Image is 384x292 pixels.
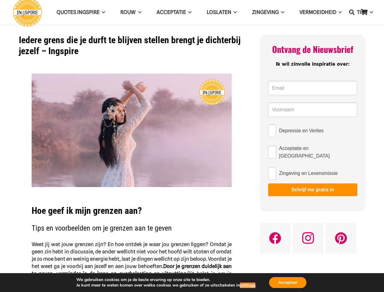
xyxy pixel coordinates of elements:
a: VERMOEIDHEIDVERMOEIDHEID Menu [292,5,349,20]
input: Email [268,81,357,96]
span: QUOTES INGSPIRE [57,9,100,15]
span: TIPS [357,9,367,15]
a: QUOTES INGSPIREQUOTES INGSPIRE Menu [49,5,113,20]
span: ROUW Menu [136,5,141,20]
a: LoslatenLoslaten Menu [199,5,244,20]
span: ROUW [120,9,136,15]
input: Acceptatie en [GEOGRAPHIC_DATA] [268,146,276,158]
p: We gebruiken cookies om je de beste ervaring op onze site te bieden. [76,277,256,283]
span: Ontvang de Nieuwsbrief [272,43,353,55]
span: VERMOEIDHEID [299,9,336,15]
span: Acceptatie [157,9,186,15]
h2: Tips en voorbeelden om je grenzen aan te geven [32,224,232,233]
a: Pinterest [326,223,356,253]
span: QUOTES INGSPIRE Menu [100,5,105,20]
a: ROUWROUW Menu [113,5,149,20]
a: Facebook [260,223,290,253]
span: Zingeving [252,9,279,15]
span: VERMOEIDHEID Menu [336,5,342,20]
a: Zoeken [346,5,358,20]
span: Zingeving Menu [279,5,284,20]
span: Depressie en Verlies [279,127,324,134]
span: Acceptatie en [GEOGRAPHIC_DATA] [279,144,357,160]
span: Ik wil zinvolle inspiratie over: [276,60,350,69]
img: Hoe geef ik mijn grenzen aan? Tips en voorbeelden om je grenzen aan te geven bij onbegrip vermoei... [32,74,232,187]
h1: Iedere grens die je durft te blijven stellen brengt je dichterbij jezelf – Ingspire [19,35,245,57]
span: Loslaten [207,9,231,15]
a: TIPSTIPS Menu [349,5,380,20]
p: Je kunt meer te weten komen over welke cookies we gebruiken of ze uitschakelen in . [76,283,256,288]
a: Instagram [293,223,323,253]
span: Hoe geef ik mijn grenzen aan? [32,205,142,216]
a: AcceptatieAcceptatie Menu [149,5,199,20]
span: TIPS Menu [367,5,373,20]
a: ZingevingZingeving Menu [244,5,292,20]
button: settings [240,283,255,288]
button: Schrijf me gratis in [268,183,357,196]
input: Zingeving en Levensmissie [268,167,276,180]
span: Loslaten Menu [231,5,237,20]
input: Depressie en Verlies [268,124,276,137]
span: Zingeving en Levensmissie [279,169,338,177]
input: Voornaam [268,103,357,117]
span: Acceptatie Menu [186,5,192,20]
button: Accepteer [269,277,306,288]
